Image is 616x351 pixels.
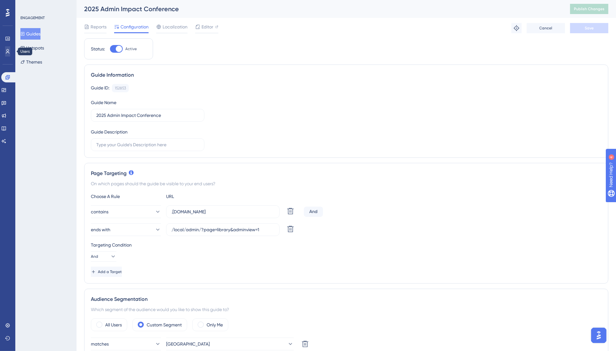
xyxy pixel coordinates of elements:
[91,99,116,106] div: Guide Name
[147,321,182,329] label: Custom Segment
[91,193,161,200] div: Choose A Rule
[91,23,106,31] span: Reports
[166,193,236,200] div: URL
[91,128,128,136] div: Guide Description
[574,6,605,11] span: Publish Changes
[207,321,223,329] label: Only Me
[20,42,44,54] button: Hotspots
[91,295,602,303] div: Audience Segmentation
[166,340,210,348] span: [GEOGRAPHIC_DATA]
[202,23,213,31] span: Editor
[91,170,602,177] div: Page Targeting
[91,267,122,277] button: Add a Target
[20,15,45,20] div: ENGAGEMENT
[91,338,161,350] button: matches
[91,180,602,187] div: On which pages should the guide be visible to your end users?
[91,45,105,53] div: Status:
[98,269,122,274] span: Add a Target
[166,338,294,350] button: [GEOGRAPHIC_DATA]
[20,28,40,40] button: Guides
[91,205,161,218] button: contains
[15,2,40,9] span: Need Help?
[172,208,274,215] input: yourwebsite.com/path
[91,251,116,262] button: And
[125,46,137,51] span: Active
[527,23,565,33] button: Cancel
[96,112,199,119] input: Type your Guide’s Name here
[91,241,602,249] div: Targeting Condition
[91,208,108,216] span: contains
[91,340,109,348] span: matches
[96,141,199,148] input: Type your Guide’s Description here
[589,326,608,345] iframe: UserGuiding AI Assistant Launcher
[84,4,554,13] div: 2025 Admin Impact Conference
[91,84,109,92] div: Guide ID:
[115,86,126,91] div: 152853
[570,23,608,33] button: Save
[163,23,187,31] span: Localization
[570,4,608,14] button: Publish Changes
[91,71,602,79] div: Guide Information
[91,226,110,233] span: ends with
[91,223,161,236] button: ends with
[20,56,42,68] button: Themes
[44,3,46,8] div: 4
[585,26,594,31] span: Save
[539,26,553,31] span: Cancel
[172,226,274,233] input: yourwebsite.com/path
[91,306,602,313] div: Which segment of the audience would you like to show this guide to?
[91,254,98,259] span: And
[121,23,149,31] span: Configuration
[105,321,122,329] label: All Users
[304,207,323,217] div: And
